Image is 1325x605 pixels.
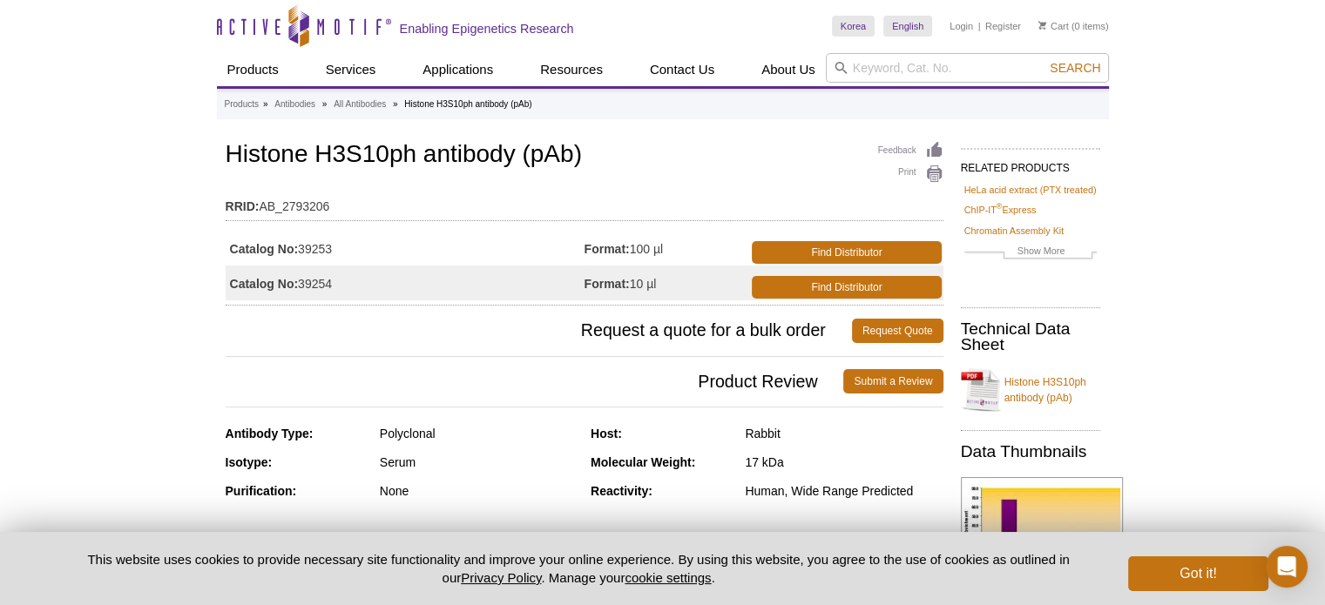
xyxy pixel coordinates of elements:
div: 17 kDa [745,454,943,470]
a: Print [878,165,943,184]
li: » [322,99,328,109]
td: 39254 [226,266,585,300]
li: » [393,99,398,109]
td: AB_2793206 [226,188,943,216]
strong: Isotype: [226,455,273,469]
button: Search [1044,60,1105,76]
strong: Antibody Type: [226,427,314,440]
div: Open Intercom Messenger [1266,546,1308,588]
a: Resources [530,53,613,86]
h2: Enabling Epigenetics Research [400,21,574,37]
a: Products [217,53,289,86]
a: Privacy Policy [461,570,541,585]
a: English [883,16,932,37]
div: None [380,483,578,499]
span: Product Review [226,369,844,393]
h2: Technical Data Sheet [961,321,1100,353]
span: Request a quote for a bulk order [226,319,852,343]
a: Register [985,20,1021,32]
a: Contact Us [639,53,725,86]
a: Cart [1038,20,1069,32]
a: Find Distributor [752,241,941,264]
strong: Catalog No: [230,276,299,292]
div: Serum [380,454,578,470]
div: Human, Wide Range Predicted [745,483,943,499]
li: (0 items) [1038,16,1109,37]
h2: RELATED PRODUCTS [961,148,1100,179]
a: Find Distributor [752,276,941,299]
button: Got it! [1128,556,1268,591]
img: Your Cart [1038,21,1046,30]
strong: Purification: [226,484,297,498]
strong: Molecular Weight: [591,455,695,469]
strong: Host: [591,427,622,440]
strong: Catalog No: [230,241,299,257]
h2: Data Thumbnails [961,444,1100,460]
a: Show More [964,243,1097,263]
strong: Format: [585,276,630,292]
a: Request Quote [852,319,943,343]
a: Services [315,53,387,86]
a: HeLa acid extract (PTX treated) [964,182,1097,198]
strong: Format: [585,241,630,257]
li: Histone H3S10ph antibody (pAb) [404,99,531,109]
a: Submit a Review [843,369,943,393]
a: Korea [832,16,875,37]
td: 39253 [226,231,585,266]
a: Login [950,20,973,32]
a: About Us [751,53,826,86]
a: All Antibodies [334,97,386,112]
div: Rabbit [745,426,943,441]
h1: Histone H3S10ph antibody (pAb) [226,141,943,171]
strong: Reactivity: [591,484,652,498]
a: Products [225,97,259,112]
a: Feedback [878,141,943,160]
input: Keyword, Cat. No. [826,53,1109,83]
a: ChIP-IT®Express [964,202,1037,218]
div: Polyclonal [380,426,578,441]
a: Chromatin Assembly Kit [964,223,1065,239]
sup: ® [997,203,1003,212]
button: cookie settings [625,570,711,585]
img: Histone H3S10ph antibody (pAb) tested by ChIP. [961,477,1123,578]
a: Histone H3S10ph antibody (pAb) [961,364,1100,416]
a: Antibodies [274,97,315,112]
li: » [263,99,268,109]
span: Search [1050,61,1100,75]
td: 100 µl [585,231,749,266]
li: | [978,16,981,37]
td: 10 µl [585,266,749,300]
strong: RRID: [226,198,260,214]
p: This website uses cookies to provide necessary site functionality and improve your online experie... [57,550,1100,587]
a: Applications [412,53,504,86]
